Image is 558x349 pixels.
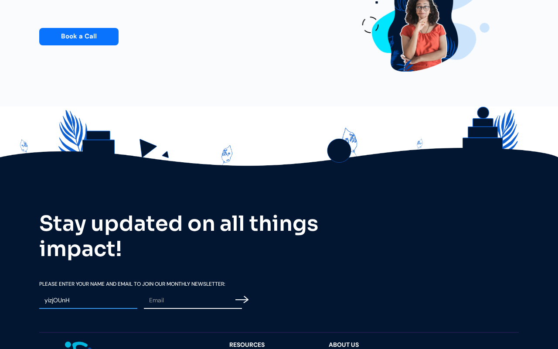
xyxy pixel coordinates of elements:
[229,342,311,348] div: resources
[329,342,411,348] div: About Us
[39,211,344,261] h2: Stay updated on all things impact!
[39,292,137,309] input: Name
[39,28,119,45] a: Book a Call
[235,289,248,310] input: Submit
[144,292,242,309] input: Email
[39,281,248,312] form: Email Form
[39,281,248,287] label: Please Enter your Name and email To Join our Monthly Newsletter:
